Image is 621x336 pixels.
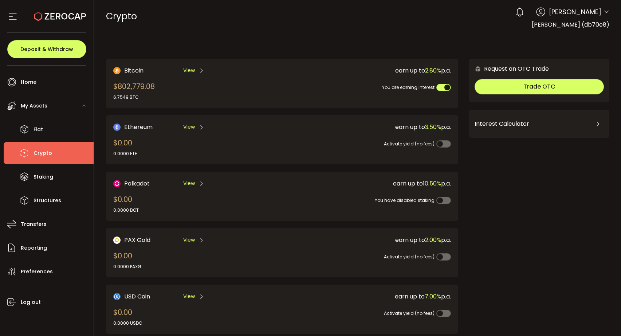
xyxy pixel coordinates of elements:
iframe: Chat Widget [585,301,621,336]
span: Reporting [21,243,47,253]
div: earn up to p.a. [280,122,451,132]
span: 3.50% [425,123,441,131]
span: 7.00% [425,292,441,301]
span: Structures [34,195,61,206]
span: 2.80% [425,66,441,75]
span: 10.50% [423,179,441,188]
div: 0.0000 USDC [113,320,142,327]
span: Trade OTC [523,82,555,91]
span: Activate yield (no fees) [384,141,435,147]
div: Request an OTC Trade [469,64,549,73]
span: Fiat [34,124,43,135]
span: Crypto [106,10,137,23]
img: USD Coin [113,293,121,300]
div: $0.00 [113,194,139,214]
div: $802,779.08 [113,81,155,101]
span: Ethereum [124,122,153,132]
img: DOT [113,180,121,187]
span: [PERSON_NAME] [549,7,601,17]
div: 0.0000 PAXG [113,263,141,270]
div: 0.0000 DOT [113,207,139,214]
div: Interest Calculator [475,115,604,133]
img: Ethereum [113,124,121,131]
span: Bitcoin [124,66,144,75]
img: PAX Gold [113,237,121,244]
span: My Assets [21,101,47,111]
span: [PERSON_NAME] (db70e8) [532,20,609,29]
span: Transfers [21,219,47,230]
span: Activate yield (no fees) [384,310,435,316]
button: Trade OTC [475,79,604,94]
span: Preferences [21,266,53,277]
span: PAX Gold [124,235,150,245]
div: earn up to p.a. [280,66,451,75]
span: Log out [21,297,41,308]
div: earn up to p.a. [280,292,451,301]
span: Staking [34,172,53,182]
span: View [183,67,195,74]
div: earn up to p.a. [280,179,451,188]
div: $0.00 [113,137,138,157]
div: 6.7549 BTC [113,94,155,101]
span: View [183,293,195,300]
button: Deposit & Withdraw [7,40,86,58]
div: 0.0000 ETH [113,151,138,157]
div: $0.00 [113,307,142,327]
span: View [183,236,195,244]
div: earn up to p.a. [280,235,451,245]
span: USD Coin [124,292,150,301]
div: $0.00 [113,250,141,270]
span: Crypto [34,148,52,159]
img: 6nGpN7MZ9FLuBP83NiajKbTRY4UzlzQtBKtCrLLspmCkSvCZHBKvY3NxgQaT5JnOQREvtQ257bXeeSTueZfAPizblJ+Fe8JwA... [475,66,481,72]
span: You are earning interest [382,84,435,90]
span: You have disabled staking [375,197,435,203]
span: Deposit & Withdraw [20,47,73,52]
span: Polkadot [124,179,150,188]
span: Activate yield (no fees) [384,254,435,260]
span: View [183,123,195,131]
span: Home [21,77,36,87]
span: View [183,180,195,187]
span: 2.00% [425,236,441,244]
img: Bitcoin [113,67,121,74]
